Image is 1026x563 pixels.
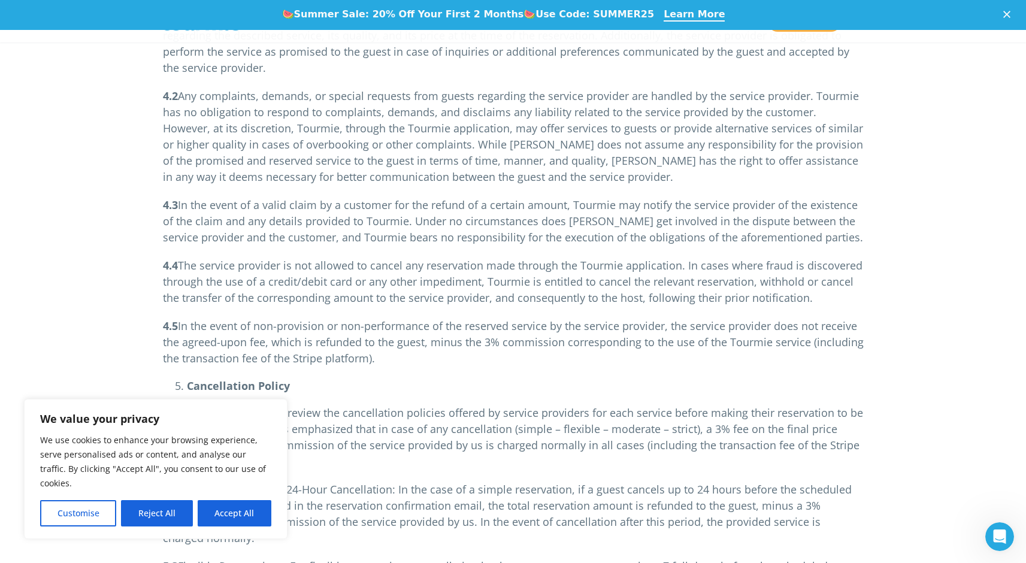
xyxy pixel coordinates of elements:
[163,405,863,468] span: Tourmie’s guests can review the cancellation policies offered by service providers for each servi...
[163,89,863,184] b: 4.2
[163,258,862,305] b: 4.4
[985,522,1014,551] iframe: Intercom live chat
[163,319,864,365] b: 4.5
[40,411,271,426] p: We value your privacy
[294,8,524,20] b: Summer Sale: 20% Off Your First 2 Months
[40,433,271,491] p: We use cookies to enhance your browsing experience, serve personalised ads or content, and analys...
[40,500,116,526] button: Customise
[163,89,863,184] span: Any complaints, demands, or special requests from guests regarding the service provider are handl...
[163,319,864,365] span: In the event of non-provision or non-performance of the reserved service by the service provider,...
[282,8,655,20] div: 🍉 🍉
[163,258,862,305] span: The service provider is not allowed to cancel any reservation made through the Tourmie applicatio...
[163,198,863,244] span: In the event of a valid claim by a customer for the refund of a certain amount, Tourmie may notif...
[1003,11,1015,18] div: Close
[163,198,178,212] b: 4.3
[535,8,654,20] b: Use Code: SUMMER25
[187,379,290,393] b: Cancellation Policy
[198,500,271,526] button: Accept All
[664,8,725,22] a: Learn More
[163,482,852,545] span: Simple Reservation – 24-Hour Cancellation: In the case of a simple reservation, if a guest cancel...
[121,500,192,526] button: Reject All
